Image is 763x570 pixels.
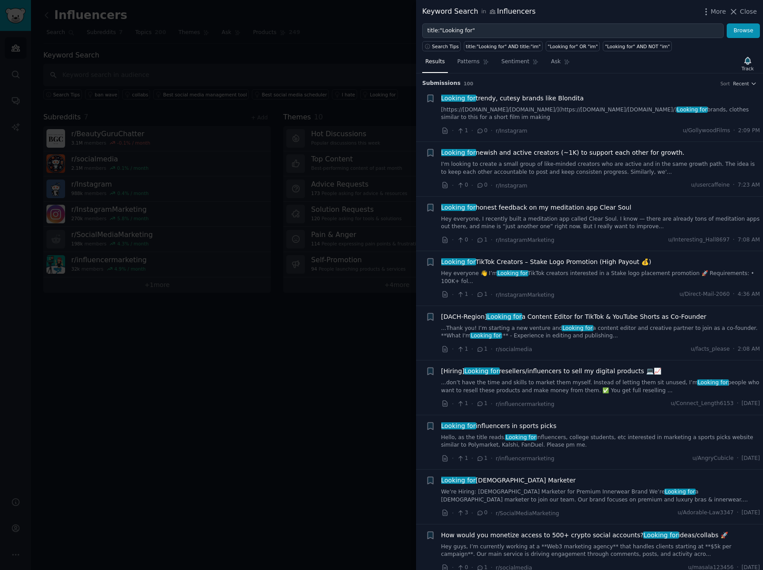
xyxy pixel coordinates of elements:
a: [Hiring]Looking forresellers/influencers to sell my digital products 💻📈 [441,367,661,376]
span: Looking for [676,107,708,113]
span: influencers in sports picks [441,421,557,431]
span: Recent [733,80,749,87]
span: [DATE] [742,400,760,408]
span: 0 [457,181,468,189]
div: "Looking for" OR "im" [548,43,598,50]
span: r/influencermarketing [496,401,555,407]
span: · [452,181,454,190]
span: · [491,399,493,409]
span: 1 [476,400,487,408]
a: Hello, as the title reads.Looking forinfluencers, college students, etc interested in marketing a... [441,434,760,449]
span: 1 [457,291,468,298]
div: title:"Looking for" AND title:"im" [466,43,541,50]
span: 4:36 AM [738,291,760,298]
span: r/influencermarketing [496,455,555,462]
span: · [452,290,454,299]
span: Results [425,58,445,66]
span: Looking for [440,95,477,102]
a: Hey guys, I’m currently working at a **Web3 marketing agency** that handles clients starting at *... [441,543,760,559]
span: More [711,7,726,16]
span: Ask [551,58,561,66]
span: Looking for [440,149,477,156]
span: in [481,8,486,16]
span: u/facts_please [691,345,730,353]
span: 2:08 AM [738,345,760,353]
span: u/usercaffeine [691,181,729,189]
span: honest feedback on my meditation app Clear Soul [441,203,632,212]
span: 1 [476,345,487,353]
span: [Hiring] resellers/influencers to sell my digital products 💻📈 [441,367,661,376]
span: · [452,126,454,135]
span: 7:08 AM [738,236,760,244]
a: [DACH-Region]Looking fora Content Editor for TikTok & YouTube Shorts as Co-Founder [441,312,707,321]
a: Looking forhonest feedback on my meditation app Clear Soul [441,203,632,212]
span: · [471,126,473,135]
span: · [471,235,473,245]
a: Ask [548,55,573,73]
span: Submission s [422,80,461,88]
span: 0 [476,127,487,135]
span: Looking for [697,379,729,386]
span: Looking for [470,333,502,339]
span: TikTok Creators – Stake Logo Promotion (High Payout 💰) [441,257,651,267]
div: "Looking for" AND NOT "im" [605,43,670,50]
a: [https://[DOMAIN_NAME]/[DOMAIN_NAME]/](https://[DOMAIN_NAME]/[DOMAIN_NAME]/)Looking forbrands, cl... [441,106,760,122]
span: Looking for [440,258,477,265]
span: 3 [457,509,468,517]
span: · [491,235,493,245]
span: · [733,127,735,135]
span: Looking for [440,422,477,429]
span: u/Interesting_Hall8697 [668,236,730,244]
span: r/InstagramMarketing [496,237,555,243]
span: · [733,291,735,298]
span: Looking for [643,532,679,539]
span: Looking for [664,489,696,495]
a: Hey everyone 👋 I’mLooking forTikTok creators interested in a Stake logo placement promotion 🚀 Req... [441,270,760,285]
span: [DATE] [742,509,760,517]
span: 1 [457,127,468,135]
span: [DATE] [742,455,760,463]
span: u/GollywoodFilms [683,127,730,135]
span: 0 [476,181,487,189]
span: Looking for [486,313,523,320]
span: r/InstagramMarketing [496,292,555,298]
span: · [737,400,739,408]
span: · [733,181,735,189]
span: Looking for [440,477,477,484]
a: title:"Looking for" AND title:"im" [464,41,543,51]
span: 1 [476,291,487,298]
span: Patterns [457,58,479,66]
span: Close [740,7,757,16]
div: Track [742,65,754,72]
span: Sentiment [501,58,529,66]
span: [DACH-Region] a Content Editor for TikTok & YouTube Shorts as Co-Founder [441,312,707,321]
span: u/Direct-Mail-2060 [679,291,729,298]
a: "Looking for" OR "im" [546,41,600,51]
span: · [452,399,454,409]
span: 1 [476,236,487,244]
a: Looking for[DEMOGRAPHIC_DATA] Marketer [441,476,576,485]
input: Try a keyword related to your business [422,23,724,38]
span: 2:09 PM [738,127,760,135]
span: · [471,399,473,409]
button: Recent [733,80,757,87]
span: · [491,126,493,135]
span: Looking for [497,270,528,276]
span: r/Instagram [496,183,527,189]
span: newish and active creators (~1K) to support each other for growth. [441,148,685,157]
span: [DEMOGRAPHIC_DATA] Marketer [441,476,576,485]
a: How would you monetize access to 500+ crypto social accounts?Looking forideas/collabs 🚀 [441,531,728,540]
span: · [452,509,454,518]
span: r/socialmedia [496,346,532,352]
span: 1 [476,455,487,463]
span: · [452,344,454,354]
a: ...Thank you! I’m starting a new venture andLooking fora content editor and creative partner to j... [441,325,760,340]
span: u/Adorable-Law3347 [678,509,734,517]
span: · [737,509,739,517]
a: Looking fornewish and active creators (~1K) to support each other for growth. [441,148,685,157]
span: 100 [464,81,474,86]
span: 7:23 AM [738,181,760,189]
span: · [491,181,493,190]
a: Results [422,55,448,73]
span: Search Tips [432,43,459,50]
